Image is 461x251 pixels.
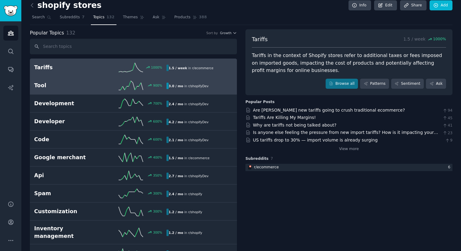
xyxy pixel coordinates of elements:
div: in [166,209,204,215]
a: Spam300%2.4 / moin r/shopify [30,185,237,203]
h2: Inventory management [34,225,100,240]
span: r/ ecommerce [188,156,209,160]
a: Ask [151,13,168,25]
span: 132 [107,15,115,20]
a: Tariffs1000%1.5 / weekin r/ecommerce [30,59,237,77]
span: r/ shopify [188,231,202,235]
b: 1.2 / mo [169,210,183,214]
a: Topics132 [91,13,116,25]
h2: Spam [34,190,100,197]
a: Are [PERSON_NAME] new tariffs going to crush traditional ecommerce? [253,108,405,113]
div: 300 % [153,230,162,235]
span: Ask [153,15,159,20]
b: 3.0 / mo [169,84,183,88]
span: 132 [66,30,75,36]
a: Customization300%1.2 / moin r/shopify [30,203,237,221]
a: Code600%2.1 / moin r/shopifyDev [30,131,237,149]
div: r/ ecommerce [254,165,279,170]
span: Subreddits [245,156,269,162]
b: 2.4 / mo [169,192,183,196]
div: 700 % [153,101,162,106]
a: Inventory management300%1.2 / moin r/shopify [30,221,237,244]
b: 2.4 / mo [169,102,183,106]
a: Tool900%3.0 / moin r/shopifyDev [30,77,237,95]
span: 7 [82,15,85,20]
input: Search topics [30,39,237,54]
span: r/ shopifyDev [188,174,208,178]
p: 1.5 / week [403,36,446,43]
h2: shopify stores [30,1,102,10]
span: 388 [199,15,207,20]
a: Tariffs Are Killing My Margins! [253,115,316,120]
div: 900 % [153,83,162,88]
a: Themes [121,13,146,25]
b: 2.7 / mo [169,174,183,178]
span: 23 [442,131,452,136]
span: r/ shopify [188,192,202,196]
a: Browse all [326,79,358,89]
div: 600 % [153,119,162,124]
span: 94 [442,108,452,113]
div: 300 % [153,209,162,213]
div: in [166,191,204,197]
div: 300 % [153,191,162,195]
span: 7 [271,156,273,161]
span: r/ ecommerce [192,66,213,70]
span: r/ shopifyDev [188,120,208,124]
a: Patterns [360,79,389,89]
a: Google merchant400%1.5 / moin r/ecommerce [30,149,237,167]
a: Subreddits7 [58,13,87,25]
h2: Code [34,136,100,143]
a: Why are tariffs not being talked about? [253,123,337,127]
b: 1.5 / mo [169,156,183,160]
b: 4.2 / mo [169,120,183,124]
span: r/ shopifyDev [188,102,208,106]
div: in [166,173,211,179]
span: r/ shopify [188,210,202,214]
div: 1000 % [151,65,162,70]
span: 1000 % [433,37,446,42]
span: Products [174,15,191,20]
a: View more [339,146,359,152]
h2: Customization [34,208,100,215]
div: 350 % [153,173,162,177]
span: Popular Topics [30,29,64,37]
a: Is anyone else feeling the pressure from new import tariffs? How is it impacting your business or... [253,130,438,141]
div: in [166,230,204,236]
span: 45 [442,116,452,121]
div: 400 % [153,155,162,160]
a: Info [348,0,371,11]
h2: Api [34,172,100,179]
div: in [166,119,211,125]
a: Development700%2.4 / moin r/shopifyDev [30,95,237,113]
a: Edit [374,0,397,11]
div: 6 [448,165,452,170]
h2: Developer [34,118,100,125]
span: Themes [123,15,138,20]
div: in [166,101,211,107]
a: Add [430,0,452,11]
span: 9 [445,138,452,143]
b: 1.5 / week [169,66,187,70]
div: Sort by [206,31,218,35]
span: Topics [93,15,104,20]
h2: Google merchant [34,154,100,161]
a: US tariffs drop to 30% — import volume is already surging [253,138,378,142]
div: in [166,137,211,143]
a: Products388 [172,13,209,25]
a: Api350%2.7 / moin r/shopifyDev [30,167,237,185]
h2: Tariffs [34,64,100,71]
div: in [166,83,211,89]
b: 1.2 / mo [169,231,183,235]
span: r/ shopifyDev [188,138,208,142]
span: 41 [442,123,452,128]
span: r/ shopifyDev [188,84,208,88]
div: Tariffs in the context of Shopify stores refer to additional taxes or fees imposed on imported go... [252,52,446,74]
b: 2.1 / mo [169,138,183,142]
div: in [166,155,212,161]
span: Search [32,15,45,20]
h2: Development [34,100,100,107]
a: Developer600%4.2 / moin r/shopifyDev [30,113,237,131]
img: ecommerce [248,165,252,170]
div: 600 % [153,137,162,142]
